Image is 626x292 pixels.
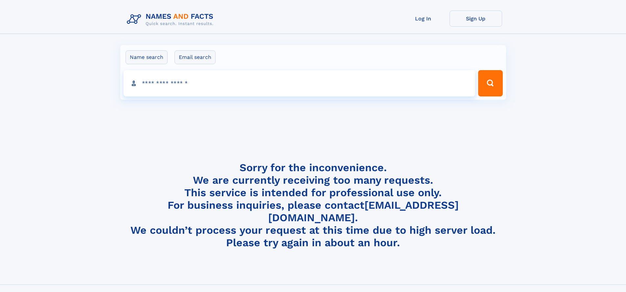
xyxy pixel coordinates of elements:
[124,70,475,96] input: search input
[126,50,168,64] label: Name search
[174,50,216,64] label: Email search
[124,161,502,249] h4: Sorry for the inconvenience. We are currently receiving too many requests. This service is intend...
[397,11,450,27] a: Log In
[450,11,502,27] a: Sign Up
[124,11,219,28] img: Logo Names and Facts
[478,70,502,96] button: Search Button
[268,199,459,224] a: [EMAIL_ADDRESS][DOMAIN_NAME]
